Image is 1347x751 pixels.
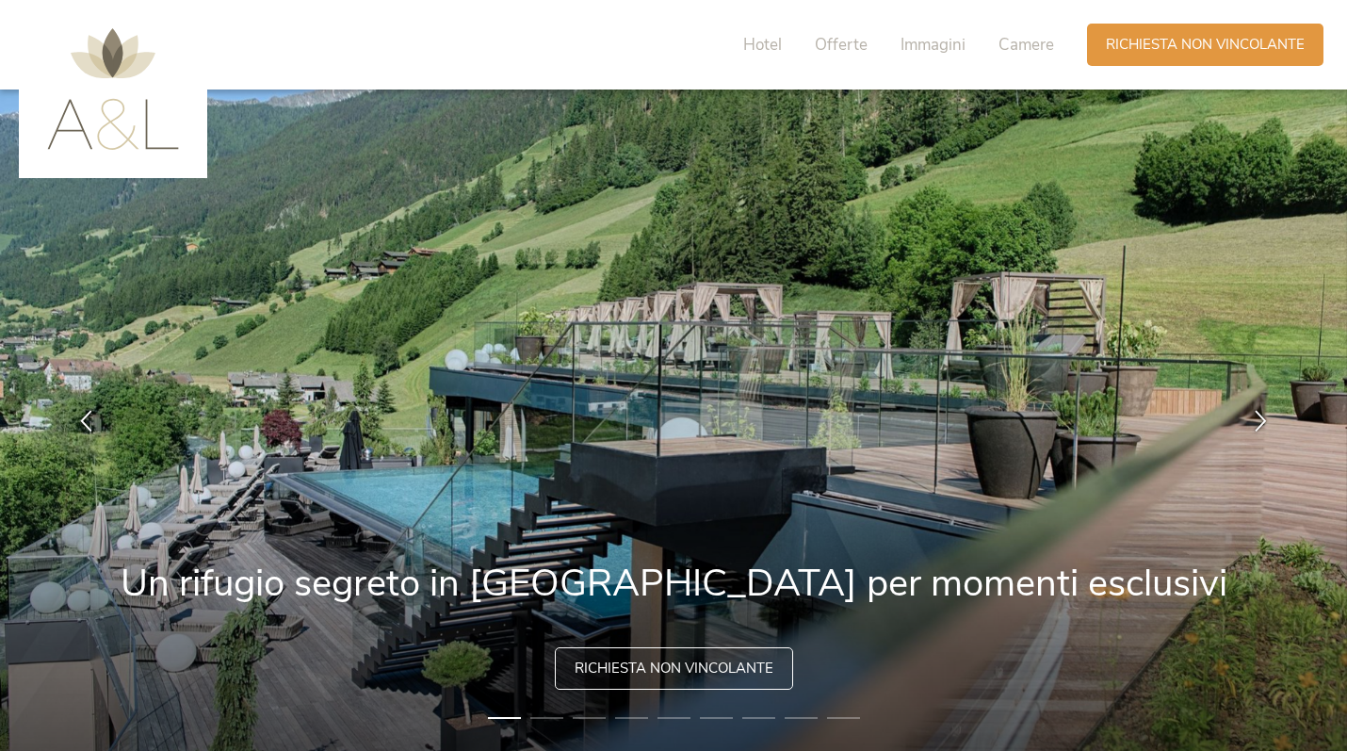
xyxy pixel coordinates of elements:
span: Immagini [901,34,966,56]
span: Richiesta non vincolante [575,659,773,678]
img: AMONTI & LUNARIS Wellnessresort [47,28,179,150]
span: Hotel [743,34,782,56]
span: Camere [998,34,1054,56]
span: Richiesta non vincolante [1106,35,1305,55]
span: Offerte [815,34,868,56]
